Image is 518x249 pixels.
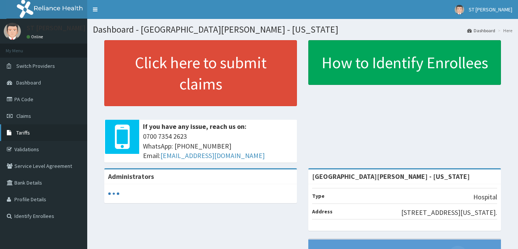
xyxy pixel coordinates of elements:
li: Here [496,27,512,34]
b: If you have any issue, reach us on: [143,122,246,131]
p: [STREET_ADDRESS][US_STATE]. [401,208,497,218]
b: Administrators [108,172,154,181]
strong: [GEOGRAPHIC_DATA][PERSON_NAME] - [US_STATE] [312,172,470,181]
span: Claims [16,113,31,119]
p: ST [PERSON_NAME] [27,25,86,31]
a: [EMAIL_ADDRESS][DOMAIN_NAME] [160,151,265,160]
h1: Dashboard - [GEOGRAPHIC_DATA][PERSON_NAME] - [US_STATE] [93,25,512,34]
p: Hospital [473,192,497,202]
svg: audio-loading [108,188,119,199]
span: Switch Providers [16,63,55,69]
a: How to Identify Enrollees [308,40,501,85]
a: Click here to submit claims [104,40,297,106]
span: 0700 7354 2623 WhatsApp: [PHONE_NUMBER] Email: [143,132,293,161]
b: Type [312,193,325,199]
img: User Image [4,23,21,40]
b: Address [312,208,333,215]
span: ST [PERSON_NAME] [469,6,512,13]
a: Dashboard [467,27,495,34]
span: Tariffs [16,129,30,136]
img: User Image [455,5,464,14]
span: Dashboard [16,79,41,86]
a: Online [27,34,45,39]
